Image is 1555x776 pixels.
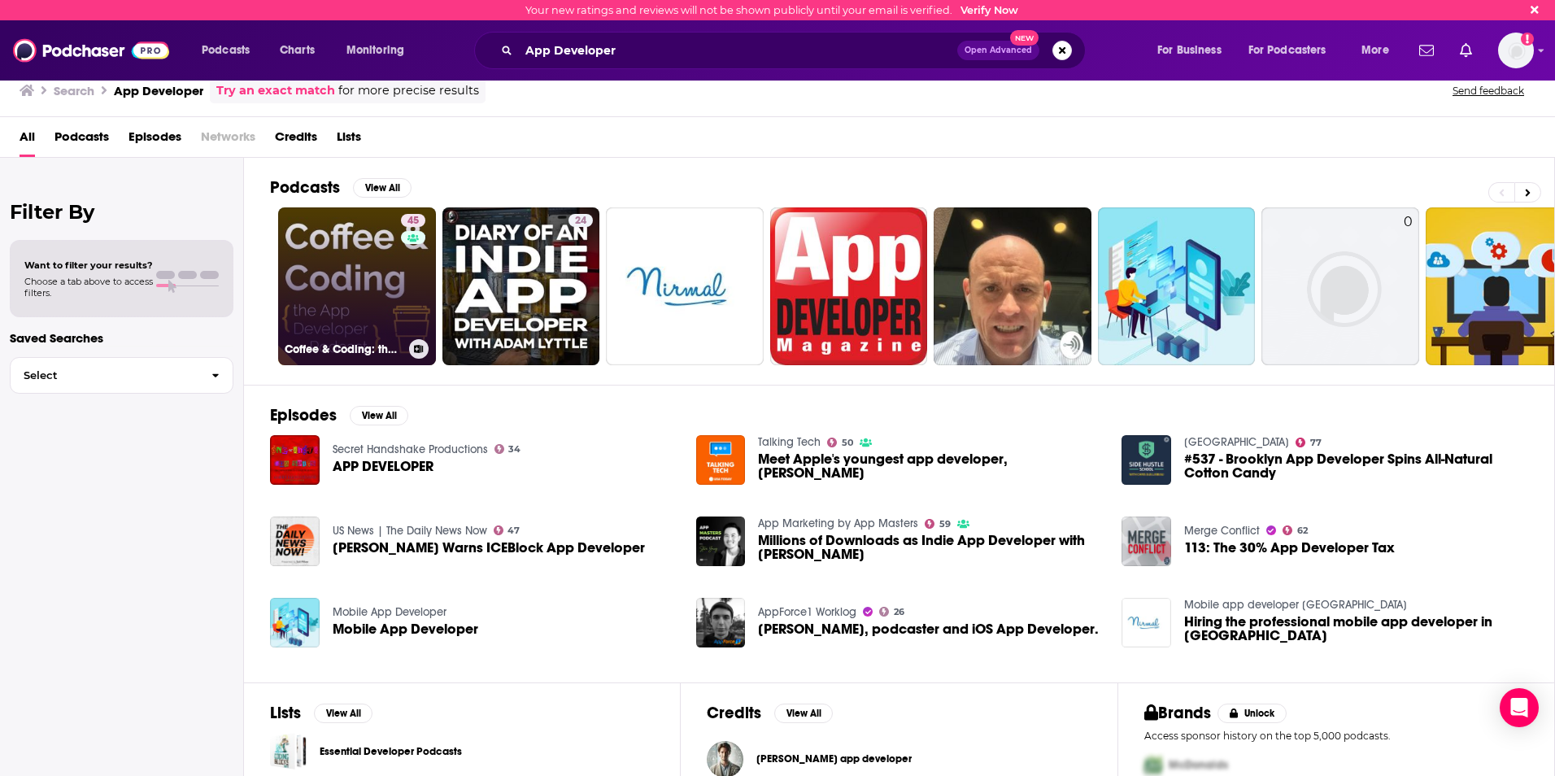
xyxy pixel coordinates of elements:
[13,35,169,66] img: Podchaser - Follow, Share and Rate Podcasts
[758,435,821,449] a: Talking Tech
[24,259,153,271] span: Want to filter your results?
[507,527,520,534] span: 47
[350,406,408,425] button: View All
[1184,615,1528,643] span: Hiring the professional mobile app developer in [GEOGRAPHIC_DATA]
[333,622,478,636] a: Mobile App Developer
[407,213,419,229] span: 45
[1184,524,1260,538] a: Merge Conflict
[1122,517,1171,566] img: 113: The 30% App Developer Tax
[960,4,1018,16] a: Verify Now
[756,752,912,765] span: [PERSON_NAME] app developer
[842,439,853,447] span: 50
[1261,207,1419,365] a: 0
[1498,33,1534,68] button: Show profile menu
[1404,214,1413,359] div: 0
[758,534,1102,561] a: Millions of Downloads as Indie App Developer with David Barnard
[1283,525,1308,535] a: 62
[939,521,951,528] span: 59
[490,32,1101,69] div: Search podcasts, credits, & more...
[1184,598,1407,612] a: Mobile app developer Sydney
[10,200,233,224] h2: Filter By
[758,452,1102,480] a: Meet Apple's youngest app developer, Ayush
[24,276,153,299] span: Choose a tab above to access filters.
[758,622,1099,636] span: [PERSON_NAME], podcaster and iOS App Developer.
[320,743,462,761] a: Essential Developer Podcasts
[270,177,412,198] a: PodcastsView All
[1498,33,1534,68] img: User Profile
[568,214,593,227] a: 24
[270,435,320,485] img: APP DEVELOPER
[114,83,203,98] h3: App Developer
[270,598,320,647] img: Mobile App Developer
[1184,435,1289,449] a: Side Hustle School
[957,41,1039,60] button: Open AdvancedNew
[925,519,951,529] a: 59
[275,124,317,157] a: Credits
[337,124,361,157] a: Lists
[1296,438,1322,447] a: 77
[1184,452,1528,480] a: #537 - Brooklyn App Developer Spins All-Natural Cotton Candy
[696,598,746,647] img: Jonathan Ruiz, podcaster and iOS App Developer.
[353,178,412,198] button: View All
[190,37,271,63] button: open menu
[1350,37,1409,63] button: open menu
[333,460,433,473] span: APP DEVELOPER
[20,124,35,157] a: All
[270,517,320,566] a: AG Bondi Warns ICEBlock App Developer
[1144,703,1212,723] h2: Brands
[519,37,957,63] input: Search podcasts, credits, & more...
[1146,37,1242,63] button: open menu
[758,622,1099,636] a: Jonathan Ruiz, podcaster and iOS App Developer.
[11,370,198,381] span: Select
[1413,37,1440,64] a: Show notifications dropdown
[696,517,746,566] img: Millions of Downloads as Indie App Developer with David Barnard
[1297,527,1308,534] span: 62
[1217,704,1287,723] button: Unlock
[696,435,746,485] img: Meet Apple's youngest app developer, Ayush
[54,124,109,157] span: Podcasts
[270,703,372,723] a: ListsView All
[827,438,853,447] a: 50
[758,605,856,619] a: AppForce1 Worklog
[442,207,600,365] a: 24
[333,605,446,619] a: Mobile App Developer
[1122,598,1171,647] a: Hiring the professional mobile app developer in Sydney
[202,39,250,62] span: Podcasts
[333,541,645,555] span: [PERSON_NAME] Warns ICEBlock App Developer
[333,442,488,456] a: Secret Handshake Productions
[201,124,255,157] span: Networks
[1010,30,1039,46] span: New
[285,342,403,356] h3: Coffee & Coding: the App Developer Podcast
[270,733,307,769] a: Essential Developer Podcasts
[1448,84,1529,98] button: Send feedback
[965,46,1032,54] span: Open Advanced
[216,81,335,100] a: Try an exact match
[1310,439,1322,447] span: 77
[1184,541,1395,555] a: 113: The 30% App Developer Tax
[280,39,315,62] span: Charts
[508,446,521,453] span: 34
[1453,37,1479,64] a: Show notifications dropdown
[401,214,425,227] a: 45
[1122,435,1171,485] img: #537 - Brooklyn App Developer Spins All-Natural Cotton Candy
[494,525,521,535] a: 47
[270,703,301,723] h2: Lists
[1169,758,1228,772] span: McDonalds
[269,37,325,63] a: Charts
[1500,688,1539,727] div: Open Intercom Messenger
[756,752,912,765] a: smith john app developer
[1498,33,1534,68] span: Logged in as jbarbour
[1248,39,1326,62] span: For Podcasters
[10,357,233,394] button: Select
